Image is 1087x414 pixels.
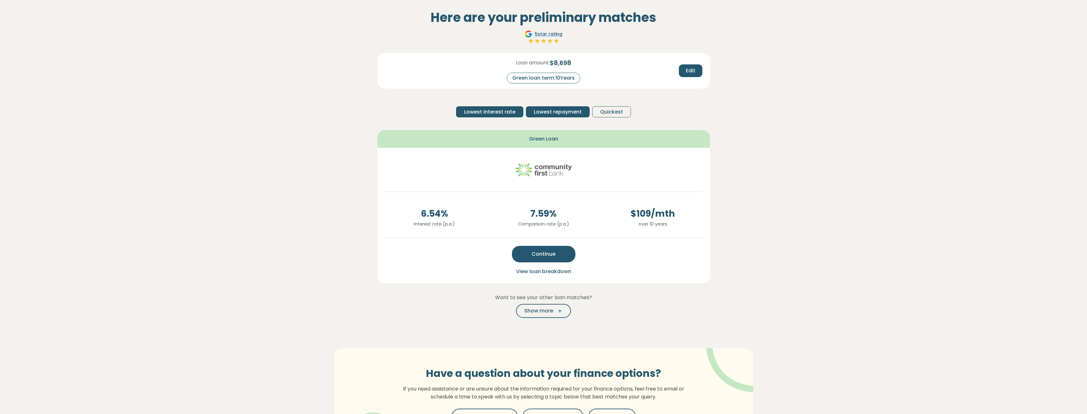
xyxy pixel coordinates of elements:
[603,220,702,227] p: over 10 years
[456,106,523,117] button: Lowest interest rate
[524,30,563,45] a: Google5star ratingFull starFull starFull starFull starFull star
[377,10,710,25] h2: Here are your preliminary matches
[679,64,702,77] button: Edit
[535,31,562,37] span: 5 star rating
[592,106,631,117] button: Quickest
[516,268,571,275] span: View loan breakdown
[385,220,484,227] p: Interest rate (p.a.)
[553,38,560,44] img: Full star
[516,304,571,318] button: Show more
[540,38,547,44] img: Full star
[464,108,515,116] span: Lowest interest rate
[600,108,623,116] span: Quickest
[534,38,540,44] img: Full star
[494,207,593,220] span: 7.59 %
[514,267,573,276] button: View loan breakdown
[689,331,772,393] img: vector
[528,38,534,44] img: Full star
[507,73,580,83] div: Green loan term: 10 Years
[399,367,688,379] h3: Have a question about your finance options?
[529,135,558,143] span: Green Loan
[532,250,555,258] span: Continue
[524,307,553,315] span: Show more
[377,293,710,302] p: Want to see your other loan matches?
[494,220,593,227] p: Comparison rate (p.a.)
[686,67,695,75] span: Edit
[512,246,575,262] button: Continue
[526,106,590,117] button: Lowest repayment
[534,108,582,116] span: Lowest repayment
[547,38,553,44] img: Full star
[525,30,532,38] img: Google
[399,385,688,401] p: If you need assistance or are unsure about the information required for your finance options, fee...
[550,58,571,68] span: $ 8,698
[603,207,702,220] span: $ 109 /mth
[515,155,572,184] img: community-first logo
[516,59,550,67] span: Loan amount:
[385,207,484,220] span: 6.54 %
